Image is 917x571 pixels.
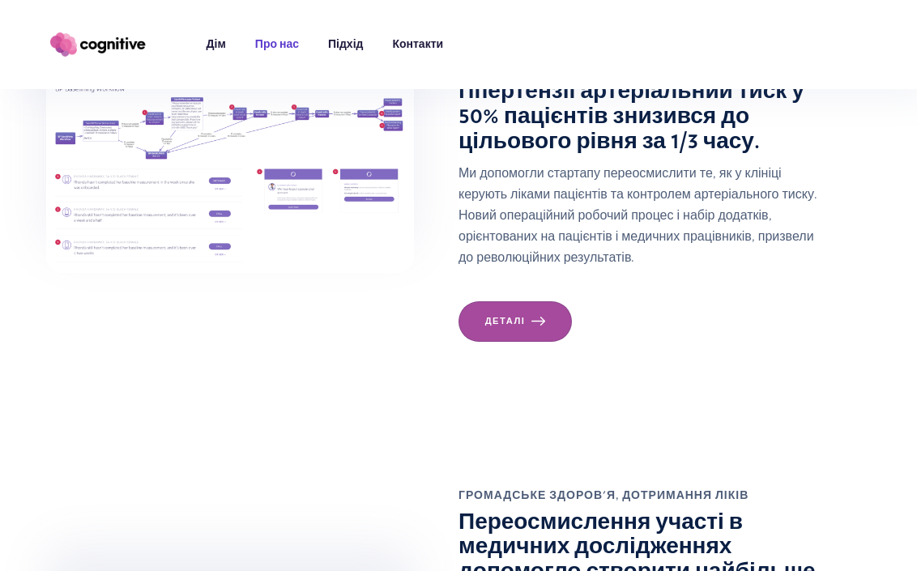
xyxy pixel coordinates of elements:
[458,31,808,153] font: Завдяки капітальному ремонту традиційного лікування гіпертензії артеріальний тиск у 50% пацієнтів...
[377,20,458,69] a: Контакти
[241,20,313,69] a: Про нас
[313,20,377,69] a: Підхід
[207,39,226,50] font: Дім
[46,29,172,60] a: дім
[192,20,241,69] a: Дім
[255,39,299,50] font: Про нас
[328,39,363,50] font: Підхід
[458,167,817,264] font: Ми допомогли стартапу переосмислити те, як у клініці керують ліками пацієнтів та контролем артері...
[485,317,526,326] font: Деталі
[458,490,749,501] font: ГРОМАДСЬКЕ ЗДОРОВ'Я, ДОТРИМАННЯ ЛІКІВ
[392,39,443,50] font: Контакти
[458,301,572,342] a: Деталі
